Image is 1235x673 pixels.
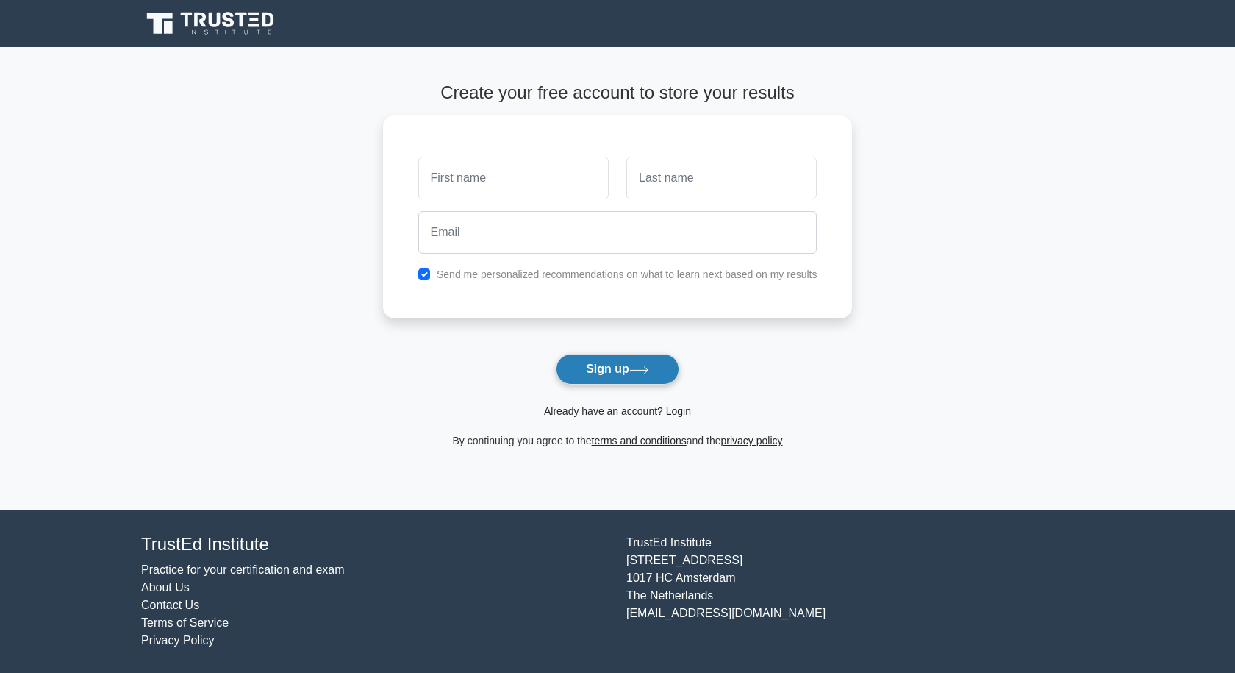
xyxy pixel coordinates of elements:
h4: Create your free account to store your results [383,82,853,104]
input: Email [418,211,817,254]
button: Sign up [556,354,679,385]
input: Last name [626,157,817,199]
a: terms and conditions [592,435,687,446]
a: Terms of Service [141,616,229,629]
a: Privacy Policy [141,634,215,647]
input: First name [418,157,609,199]
a: About Us [141,581,190,594]
a: Contact Us [141,599,199,611]
a: Already have an account? Login [544,405,691,417]
a: Practice for your certification and exam [141,563,345,576]
div: By continuing you agree to the and the [374,432,862,449]
a: privacy policy [721,435,783,446]
div: TrustEd Institute [STREET_ADDRESS] 1017 HC Amsterdam The Netherlands [EMAIL_ADDRESS][DOMAIN_NAME] [617,534,1103,649]
label: Send me personalized recommendations on what to learn next based on my results [437,268,817,280]
h4: TrustEd Institute [141,534,609,555]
